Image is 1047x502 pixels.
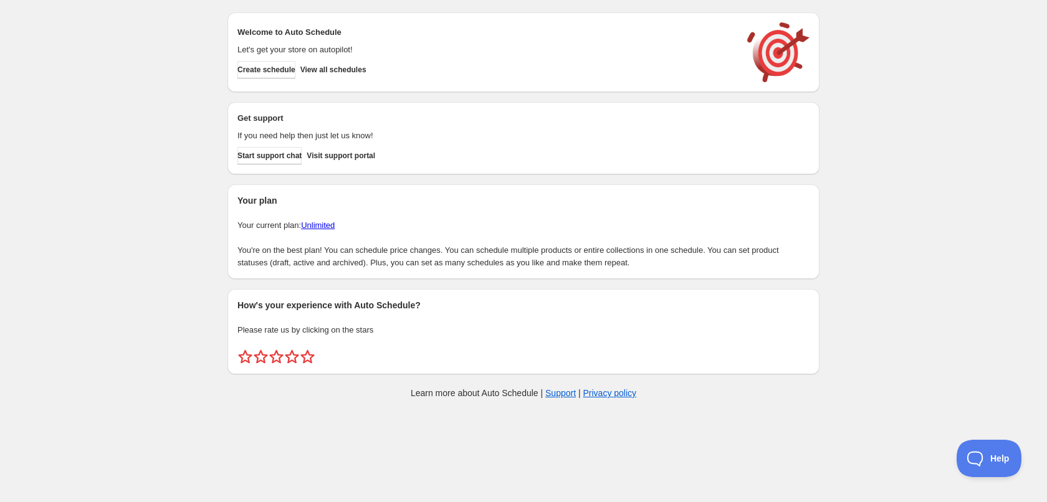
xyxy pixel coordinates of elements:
[237,151,302,161] span: Start support chat
[301,220,335,230] a: Unlimited
[957,440,1022,477] iframe: Toggle Customer Support
[307,147,375,164] a: Visit support portal
[300,65,366,75] span: View all schedules
[545,388,576,398] a: Support
[237,194,810,207] h2: Your plan
[300,61,366,78] button: View all schedules
[237,44,735,56] p: Let's get your store on autopilot!
[237,26,735,39] h2: Welcome to Auto Schedule
[237,219,810,232] p: Your current plan:
[237,112,735,125] h2: Get support
[411,387,636,399] p: Learn more about Auto Schedule | |
[237,61,295,78] button: Create schedule
[237,147,302,164] a: Start support chat
[237,244,810,269] p: You're on the best plan! You can schedule price changes. You can schedule multiple products or en...
[237,65,295,75] span: Create schedule
[237,130,735,142] p: If you need help then just let us know!
[237,299,810,311] h2: How's your experience with Auto Schedule?
[583,388,637,398] a: Privacy policy
[237,324,810,336] p: Please rate us by clicking on the stars
[307,151,375,161] span: Visit support portal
